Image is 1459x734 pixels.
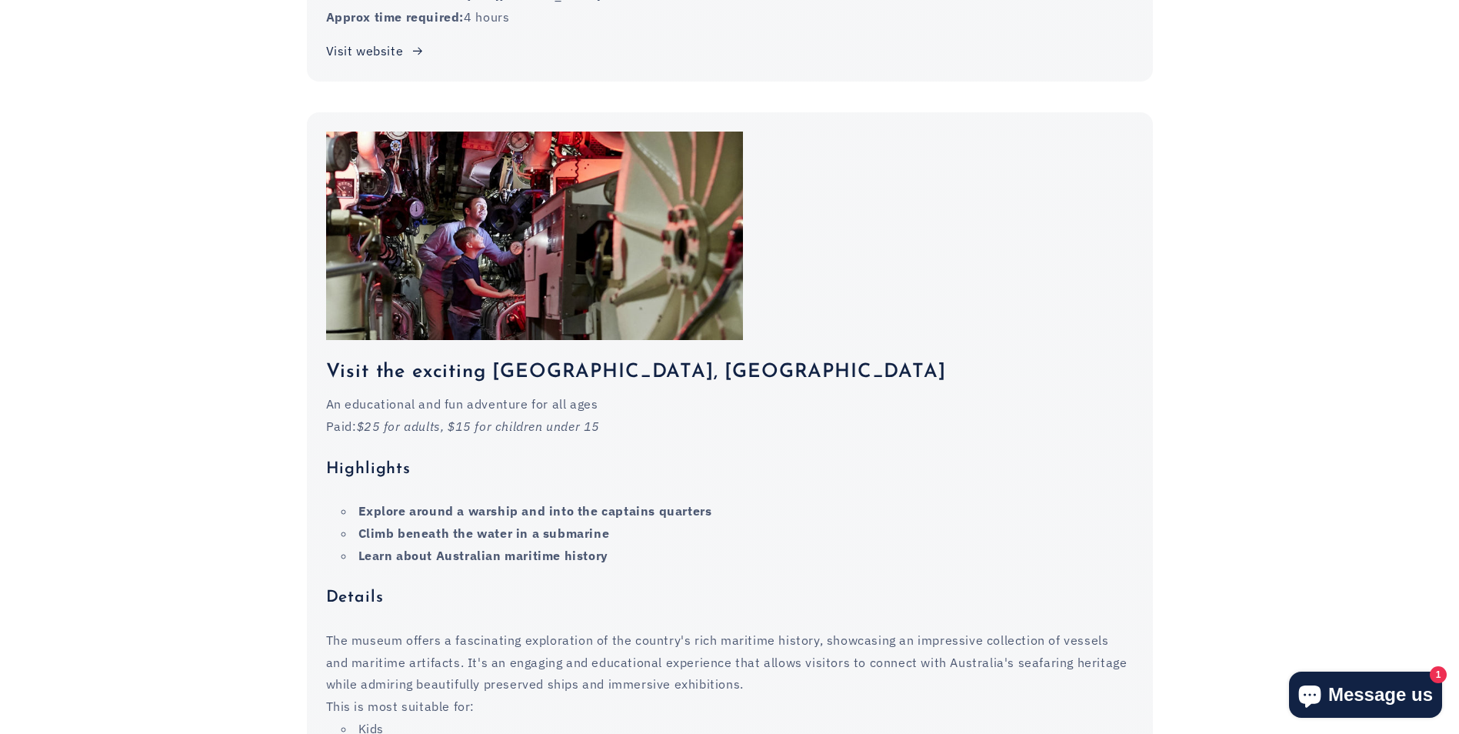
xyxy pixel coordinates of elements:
p: 4 hours [326,6,1134,28]
strong: Learn about Australian maritime history [358,548,608,563]
em: $25 for adults, $15 for children under 15 [357,419,601,434]
inbox-online-store-chat: Shopify online store chat [1284,672,1447,722]
strong: Explore around a warship and into the captains quarters [358,503,712,519]
a: Visit website [326,40,425,62]
p: Paid: [326,415,1134,438]
p: The museum offers a fascinating exploration of the country's rich maritime history, showcasing an... [326,629,1134,696]
h4: Highlights [326,459,1134,479]
h4: Details [326,588,1134,608]
p: This is most suitable for: [326,696,1134,718]
strong: Approx time required: [326,9,465,25]
p: An educational and fun adventure for all ages [326,393,1134,415]
strong: Climb beneath the water in a submarine [358,525,610,541]
h3: Visit the exciting [GEOGRAPHIC_DATA], [GEOGRAPHIC_DATA] [326,359,1134,385]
